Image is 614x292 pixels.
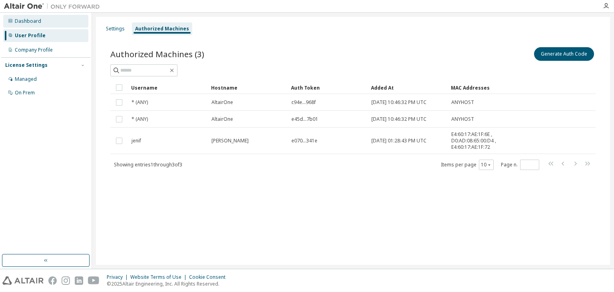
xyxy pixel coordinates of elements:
span: Authorized Machines (3) [110,48,204,60]
img: instagram.svg [62,276,70,285]
div: Website Terms of Use [130,274,189,280]
div: Settings [106,26,125,32]
div: MAC Addresses [451,81,512,94]
span: [DATE] 10:46:32 PM UTC [371,116,427,122]
p: © 2025 Altair Engineering, Inc. All Rights Reserved. [107,280,230,287]
span: ANYHOST [451,99,474,106]
span: E4:60:17:AE:1F:6E , D0:AD:08:65:00:D4 , E4:60:17:AE:1F:72 [451,131,511,150]
span: e070...341e [291,138,317,144]
div: Managed [15,76,37,82]
span: Page n. [501,160,539,170]
span: [DATE] 10:46:32 PM UTC [371,99,427,106]
div: Company Profile [15,47,53,53]
div: Username [131,81,205,94]
span: ANYHOST [451,116,474,122]
span: [DATE] 01:28:43 PM UTC [371,138,427,144]
div: Dashboard [15,18,41,24]
button: Generate Auth Code [534,47,594,61]
span: Items per page [441,160,494,170]
span: c94e...968f [291,99,316,106]
img: youtube.svg [88,276,100,285]
button: 10 [481,162,492,168]
img: altair_logo.svg [2,276,44,285]
div: Added At [371,81,445,94]
span: [PERSON_NAME] [211,138,249,144]
div: Privacy [107,274,130,280]
span: AltairOne [211,99,233,106]
div: On Prem [15,90,35,96]
div: Hostname [211,81,285,94]
span: * (ANY) [132,116,148,122]
img: Altair One [4,2,104,10]
span: e45d...7b01 [291,116,318,122]
span: * (ANY) [132,99,148,106]
div: Auth Token [291,81,365,94]
div: Cookie Consent [189,274,230,280]
img: linkedin.svg [75,276,83,285]
div: Authorized Machines [135,26,189,32]
div: License Settings [5,62,48,68]
img: facebook.svg [48,276,57,285]
span: jenif [132,138,141,144]
span: AltairOne [211,116,233,122]
span: Showing entries 1 through 3 of 3 [114,161,182,168]
div: User Profile [15,32,46,39]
